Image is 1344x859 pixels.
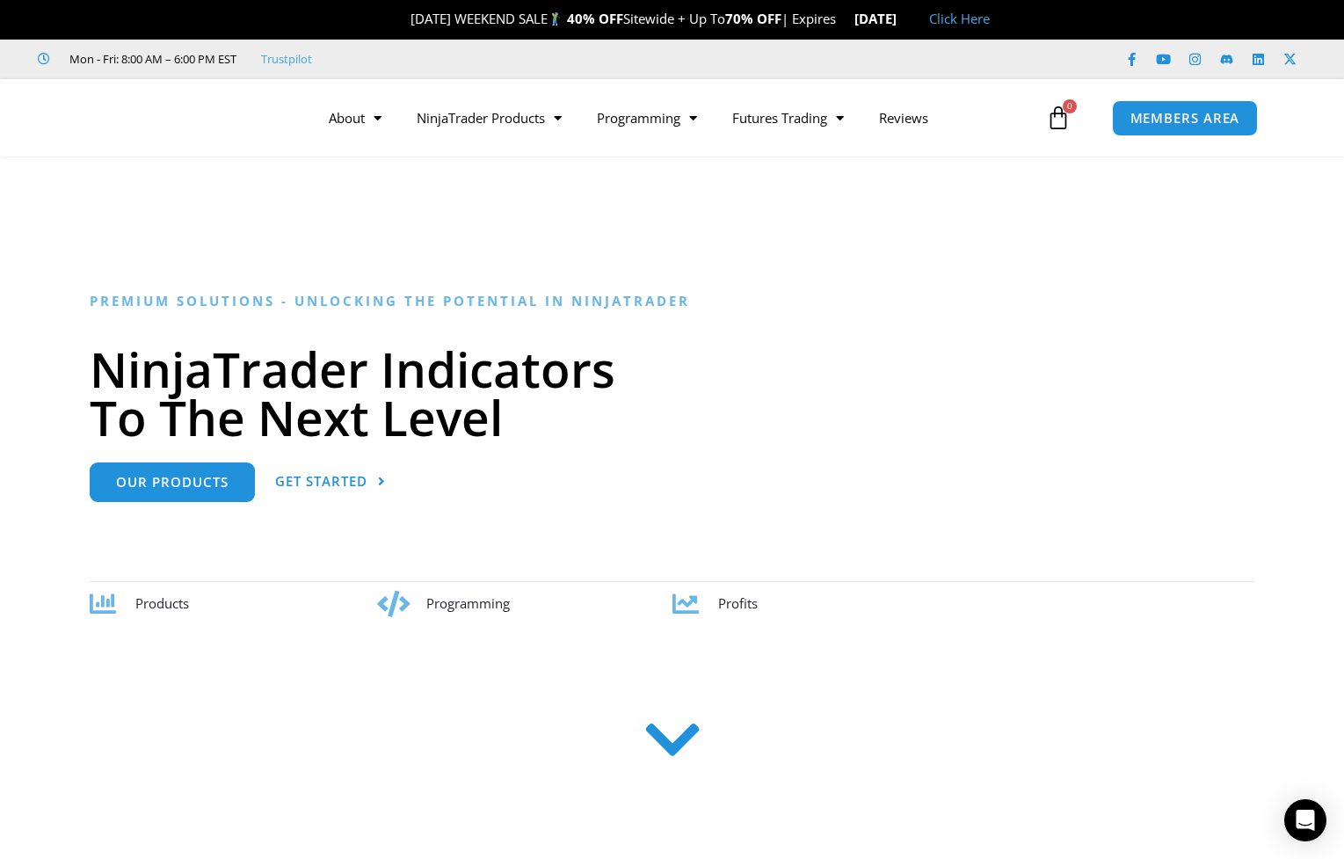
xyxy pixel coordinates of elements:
span: Our Products [116,476,229,489]
span: Get Started [275,475,367,488]
h1: NinjaTrader Indicators To The Next Level [90,345,1254,441]
a: Programming [579,98,715,138]
a: Get Started [275,462,386,502]
a: Click Here [929,10,990,27]
div: Open Intercom Messenger [1284,799,1326,841]
img: 🏭 [897,12,911,25]
img: 🏌️‍♂️ [548,12,562,25]
span: MEMBERS AREA [1130,112,1240,125]
strong: 40% OFF [567,10,623,27]
span: Mon - Fri: 8:00 AM – 6:00 PM EST [65,48,236,69]
span: Profits [718,594,758,612]
a: About [311,98,399,138]
span: Programming [426,594,510,612]
a: MEMBERS AREA [1112,100,1259,136]
img: LogoAI | Affordable Indicators – NinjaTrader [66,86,255,149]
a: Futures Trading [715,98,861,138]
strong: [DATE] [854,10,912,27]
a: Reviews [861,98,946,138]
a: NinjaTrader Products [399,98,579,138]
span: Products [135,594,189,612]
img: ⌛ [837,12,850,25]
a: Trustpilot [261,48,312,69]
img: 🎉 [396,12,410,25]
a: 0 [1020,92,1097,143]
a: Our Products [90,462,255,502]
span: [DATE] WEEKEND SALE Sitewide + Up To | Expires [392,10,854,27]
nav: Menu [311,98,1043,138]
strong: 70% OFF [725,10,781,27]
h6: Premium Solutions - Unlocking the Potential in NinjaTrader [90,293,1254,309]
span: 0 [1063,99,1077,113]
